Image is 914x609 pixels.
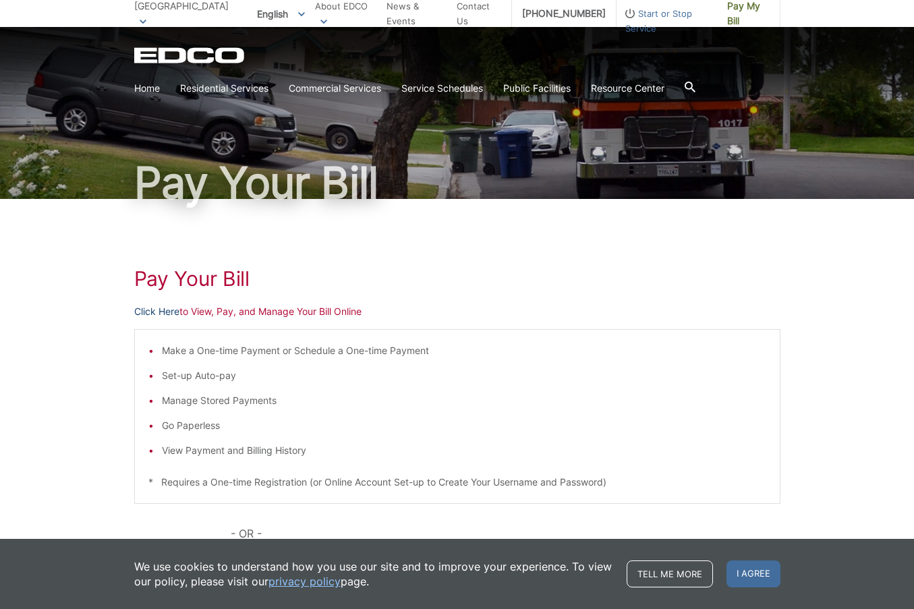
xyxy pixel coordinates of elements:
li: Make a One-time Payment or Schedule a One-time Payment [162,343,766,358]
li: Manage Stored Payments [162,393,766,408]
a: Resource Center [591,81,664,96]
a: Click Here [134,304,179,319]
a: Home [134,81,160,96]
li: View Payment and Billing History [162,443,766,458]
p: to View, Pay, and Manage Your Bill Online [134,304,780,319]
p: * Requires a One-time Registration (or Online Account Set-up to Create Your Username and Password) [148,475,766,490]
a: Public Facilities [503,81,571,96]
a: Residential Services [180,81,268,96]
li: Set-up Auto-pay [162,368,766,383]
a: Tell me more [627,560,713,587]
h1: Pay Your Bill [134,161,780,204]
span: English [247,3,315,25]
a: privacy policy [268,574,341,589]
a: Service Schedules [401,81,483,96]
p: We use cookies to understand how you use our site and to improve your experience. To view our pol... [134,559,613,589]
p: - OR - [231,524,780,543]
li: Go Paperless [162,418,766,433]
h1: Pay Your Bill [134,266,780,291]
a: EDCD logo. Return to the homepage. [134,47,246,63]
a: Commercial Services [289,81,381,96]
